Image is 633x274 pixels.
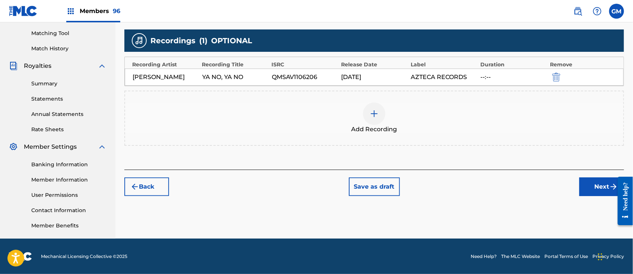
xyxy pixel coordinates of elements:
[598,246,602,268] div: Drag
[570,4,585,19] a: Public Search
[272,73,338,82] div: QMSAV1106206
[341,61,407,69] div: Release Date
[80,7,120,15] span: Members
[271,61,337,69] div: ISRC
[596,238,633,274] iframe: Chat Widget
[593,7,602,16] img: help
[24,142,77,151] span: Member Settings
[31,95,106,103] a: Statements
[135,36,144,45] img: recording
[150,35,195,46] span: Recordings
[471,253,497,260] a: Need Help?
[133,73,198,82] div: [PERSON_NAME]
[202,61,268,69] div: Recording Title
[31,126,106,133] a: Rate Sheets
[211,35,252,46] span: OPTIONAL
[544,253,588,260] a: Portal Terms of Use
[552,73,560,82] img: 12a2ab48e56ec057fbd8.svg
[341,73,407,82] div: [DATE]
[411,73,477,82] div: AZTECA RECORDS
[41,253,127,260] span: Mechanical Licensing Collective © 2025
[31,80,106,88] a: Summary
[501,253,540,260] a: The MLC Website
[124,177,169,196] button: Back
[612,171,633,231] iframe: Resource Center
[9,252,32,261] img: logo
[31,176,106,184] a: Member Information
[202,73,268,82] div: YA NO, YA NO
[31,110,106,118] a: Annual Statements
[31,191,106,199] a: User Permissions
[349,177,400,196] button: Save as draft
[9,6,38,16] img: MLC Logo
[31,222,106,230] a: Member Benefits
[24,62,51,70] span: Royalties
[573,7,582,16] img: search
[98,142,106,151] img: expand
[480,73,546,82] div: --:--
[9,142,18,151] img: Member Settings
[113,7,120,15] span: 96
[31,29,106,37] a: Matching Tool
[31,45,106,53] a: Match History
[481,61,547,69] div: Duration
[31,207,106,214] a: Contact Information
[199,35,207,46] span: ( 1 )
[132,61,198,69] div: Recording Artist
[31,161,106,169] a: Banking Information
[609,4,624,19] div: User Menu
[592,253,624,260] a: Privacy Policy
[579,177,624,196] button: Next
[550,61,616,69] div: Remove
[370,109,379,118] img: add
[590,4,605,19] div: Help
[411,61,477,69] div: Label
[98,62,106,70] img: expand
[352,125,397,134] span: Add Recording
[609,182,618,191] img: f7272a7cc735f4ea7f67.svg
[130,182,139,191] img: 7ee5dd4eb1f8a8e3ef2f.svg
[9,62,18,70] img: Royalties
[66,7,75,16] img: Top Rightsholders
